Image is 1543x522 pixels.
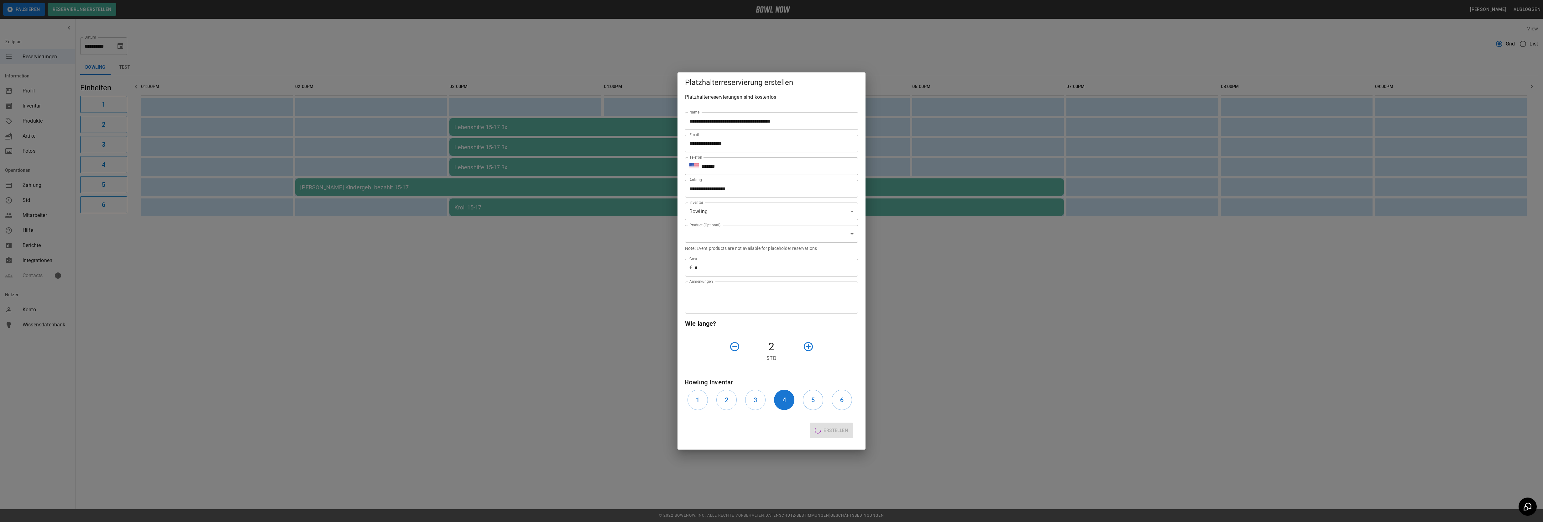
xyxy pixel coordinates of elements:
h6: Bowling Inventar [685,377,858,387]
div: Bowling [685,203,858,220]
label: Telefon [689,155,702,160]
p: € [689,264,692,272]
button: Select country [689,161,699,171]
button: 3 [745,390,766,410]
h6: 2 [725,395,728,405]
button: 6 [832,390,852,410]
button: 1 [688,390,708,410]
input: Choose date, selected date is Oct 26, 2025 [685,180,854,198]
button: 4 [774,390,794,410]
p: Note: Event products are not available for placeholder reservations [685,245,858,251]
button: 2 [716,390,737,410]
div: ​ [685,225,858,243]
h6: 1 [696,395,699,405]
h4: 2 [743,340,800,353]
h6: 5 [811,395,815,405]
h6: Wie lange? [685,319,858,329]
p: Std [685,355,858,362]
h6: Platzhalterreservierungen sind kostenlos [685,93,858,102]
h6: 4 [782,395,786,405]
h6: 3 [754,395,757,405]
button: 5 [803,390,823,410]
label: Anfang [689,177,702,182]
h5: Platzhalterreservierung erstellen [685,77,858,87]
h6: 6 [840,395,844,405]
